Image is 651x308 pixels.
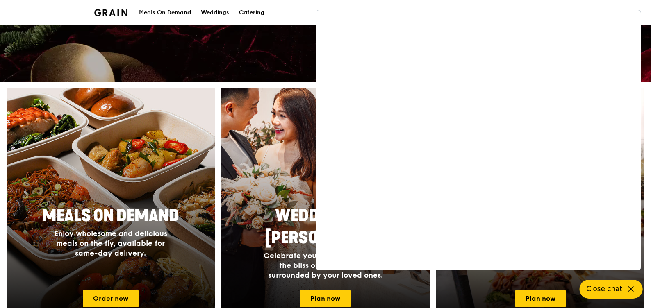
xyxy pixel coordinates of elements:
a: Weddings [196,0,234,25]
div: Weddings [201,0,229,25]
a: Contact us [514,0,557,25]
div: Catering [239,0,264,25]
a: Plan now [515,290,566,307]
a: Plan now [300,290,351,307]
button: Close chat [580,280,643,299]
span: Close chat [586,284,622,294]
a: Catering [234,0,269,25]
span: Meals On Demand [42,206,179,226]
span: Celebrate your wedding day with the bliss of delicious food surrounded by your loved ones. [264,251,387,280]
img: Grain [94,9,127,16]
div: Meals On Demand [139,0,191,25]
span: Enjoy wholesome and delicious meals on the fly, available for same-day delivery. [54,229,167,258]
a: Order now [83,290,139,307]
